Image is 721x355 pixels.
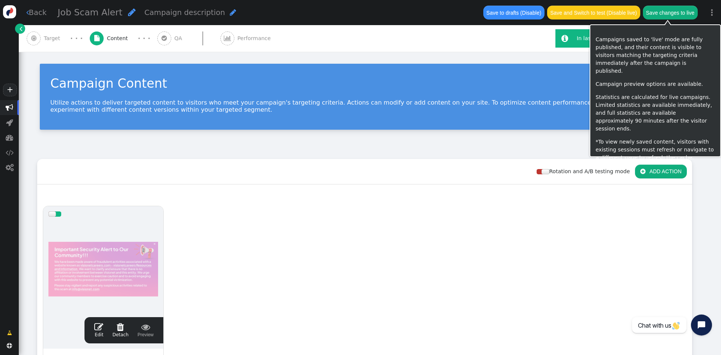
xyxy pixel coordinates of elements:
p: Utilize actions to deliver targeted content to visitors who meet your campaign's targeting criter... [50,99,689,113]
span:  [6,119,13,126]
span:  [6,134,13,141]
span: Detach [112,322,128,337]
span:  [94,35,100,41]
a: Detach [112,322,128,338]
div: Campaign Content [50,74,689,93]
a: Edit [94,322,103,338]
span:  [230,9,236,16]
button: Save changes to live [643,6,698,19]
span:  [94,322,103,331]
a:  Content · · · [90,25,157,52]
a:  [2,326,17,340]
span: Performance [237,34,274,42]
span:  [6,164,14,171]
span:  [128,8,136,16]
button: Save to drafts (Disable) [483,6,545,19]
div: · · · [70,33,83,43]
a:  [15,24,25,34]
span: Campaign description [144,8,225,17]
span: Content [107,34,131,42]
span:  [640,168,646,174]
span: Job Scam Alert [58,7,122,18]
a: Preview [137,322,154,338]
a: Back [26,7,47,18]
div: Rotation and A/B testing mode [537,168,635,175]
span: Preview [137,322,154,338]
a:  Target · · · [27,25,90,52]
span:  [561,34,568,42]
span:  [6,104,13,111]
span:  [20,25,23,33]
div: · · · [138,33,150,43]
p: Campaign preview options are available. [596,80,715,88]
span:  [31,35,36,41]
button: ADD ACTION [635,165,687,178]
img: logo-icon.svg [3,5,16,18]
a:  Performance [220,25,288,52]
span:  [112,322,128,331]
span: QA [174,34,185,42]
span:  [7,343,12,348]
button: Save and Switch to test (Disable live) [547,6,640,19]
div: In last 90 min: [577,34,617,42]
span:  [6,149,14,156]
span:  [137,322,154,331]
p: Campaigns saved to 'live' mode are fully published, and their content is visible to visitors matc... [596,36,715,75]
span: Target [44,34,63,42]
span:  [7,329,12,337]
span:  [224,35,231,41]
a:  QA [157,25,220,52]
p: Statistics are calculated for live campaigns. Limited statistics are available immediately, and f... [596,93,715,133]
a: ⋮ [703,1,721,24]
p: *To view newly saved content, visitors with existing sessions must refresh or navigate to a diffe... [596,138,715,162]
span:  [161,35,167,41]
span:  [26,9,29,16]
a: + [3,84,17,96]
